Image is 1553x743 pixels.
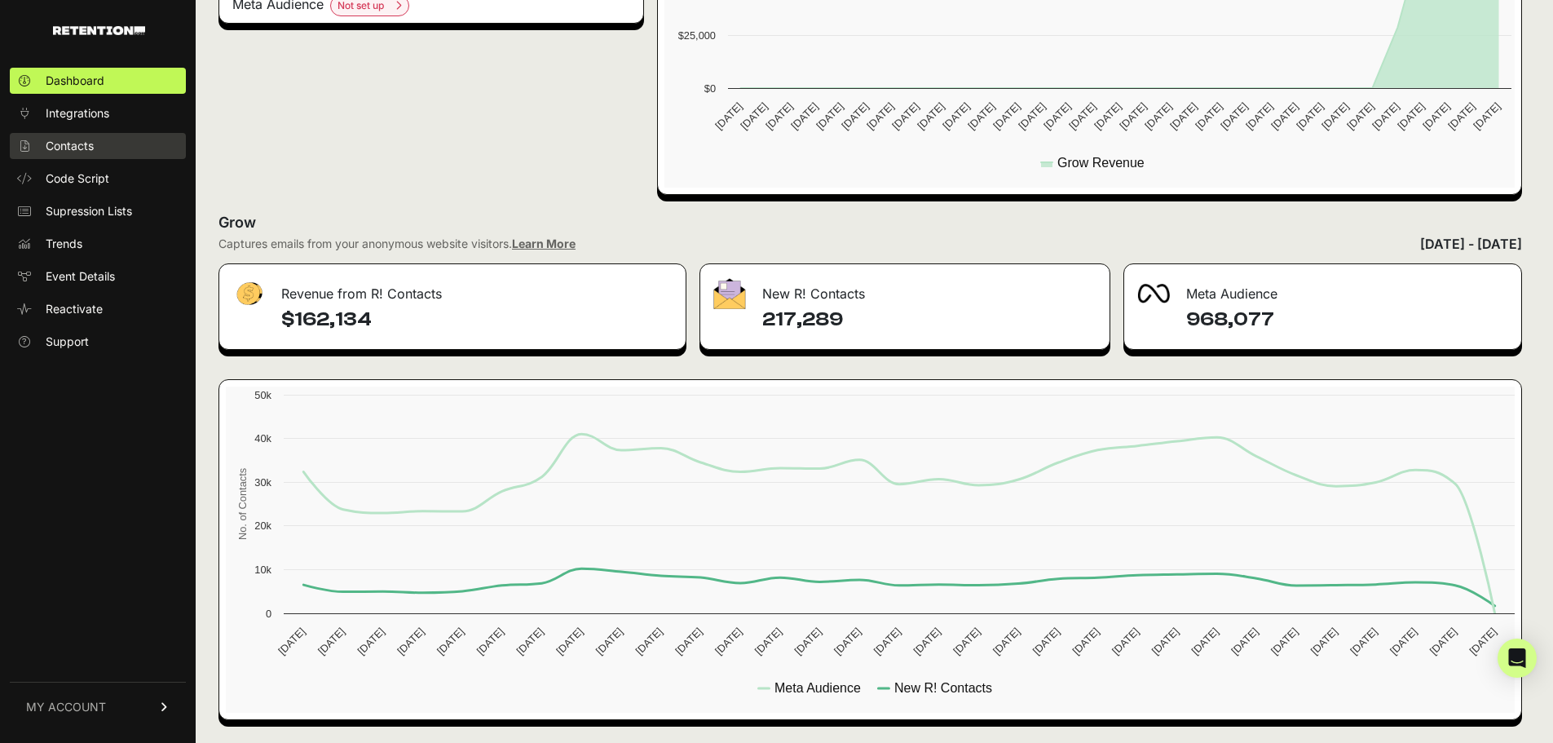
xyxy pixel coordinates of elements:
[774,681,861,695] text: Meta Audience
[752,626,784,657] text: [DATE]
[915,100,947,132] text: [DATE]
[1124,264,1521,313] div: Meta Audience
[219,264,686,313] div: Revenue from R! Contacts
[1042,100,1074,132] text: [DATE]
[1420,234,1522,254] div: [DATE] - [DATE]
[789,100,821,132] text: [DATE]
[1320,100,1352,132] text: [DATE]
[1471,100,1503,132] text: [DATE]
[1137,284,1170,303] img: fa-meta-2f981b61bb99beabf952f7030308934f19ce035c18b003e963880cc3fabeebb7.png
[10,329,186,355] a: Support
[1421,100,1453,132] text: [DATE]
[10,296,186,322] a: Reactivate
[46,236,82,252] span: Trends
[1219,100,1251,132] text: [DATE]
[713,626,744,657] text: [DATE]
[739,100,770,132] text: [DATE]
[10,263,186,290] a: Event Details
[1467,626,1498,657] text: [DATE]
[1269,100,1301,132] text: [DATE]
[1017,100,1048,132] text: [DATE]
[951,626,982,657] text: [DATE]
[266,608,271,620] text: 0
[1057,156,1145,170] text: Grow Revenue
[1193,100,1225,132] text: [DATE]
[53,26,145,35] img: Retention.com
[1149,626,1181,657] text: [DATE]
[1092,100,1124,132] text: [DATE]
[10,133,186,159] a: Contacts
[990,626,1022,657] text: [DATE]
[232,278,265,310] img: fa-dollar-13500eef13a19c4ab2b9ed9ad552e47b0d9fc28b02b83b90ba0e00f96d6372e9.png
[1186,307,1508,333] h4: 968,077
[46,268,115,285] span: Event Details
[704,82,716,95] text: $0
[26,699,106,715] span: MY ACCOUNT
[1370,100,1402,132] text: [DATE]
[10,100,186,126] a: Integrations
[1427,626,1459,657] text: [DATE]
[865,100,897,132] text: [DATE]
[832,626,863,657] text: [DATE]
[1295,100,1326,132] text: [DATE]
[840,100,871,132] text: [DATE]
[1498,639,1537,678] div: Open Intercom Messenger
[941,100,973,132] text: [DATE]
[315,626,347,657] text: [DATE]
[46,334,89,350] span: Support
[514,626,545,657] text: [DATE]
[764,100,796,132] text: [DATE]
[871,626,903,657] text: [DATE]
[911,626,943,657] text: [DATE]
[10,68,186,94] a: Dashboard
[10,231,186,257] a: Trends
[1143,100,1175,132] text: [DATE]
[281,307,673,333] h4: $162,134
[1308,626,1340,657] text: [DATE]
[633,626,665,657] text: [DATE]
[46,203,132,219] span: Supression Lists
[1396,100,1427,132] text: [DATE]
[10,166,186,192] a: Code Script
[1244,100,1276,132] text: [DATE]
[1030,626,1062,657] text: [DATE]
[700,264,1109,313] div: New R! Contacts
[46,73,104,89] span: Dashboard
[1388,626,1419,657] text: [DATE]
[991,100,1023,132] text: [DATE]
[10,198,186,224] a: Supression Lists
[673,626,704,657] text: [DATE]
[678,29,716,42] text: $25,000
[1446,100,1478,132] text: [DATE]
[10,682,186,732] a: MY ACCOUNT
[218,236,576,252] div: Captures emails from your anonymous website visitors.
[554,626,585,657] text: [DATE]
[1070,626,1101,657] text: [DATE]
[46,105,109,122] span: Integrations
[355,626,387,657] text: [DATE]
[762,307,1096,333] h4: 217,289
[1118,100,1149,132] text: [DATE]
[236,468,249,540] text: No. of Contacts
[254,432,271,444] text: 40k
[814,100,846,132] text: [DATE]
[512,237,576,250] a: Learn More
[966,100,998,132] text: [DATE]
[276,626,307,657] text: [DATE]
[395,626,426,657] text: [DATE]
[46,138,94,154] span: Contacts
[1110,626,1141,657] text: [DATE]
[254,564,271,576] text: 10k
[1168,100,1200,132] text: [DATE]
[713,278,746,309] img: fa-envelope-19ae18322b30453b285274b1b8af3d052b27d846a4fbe8435d1a52b978f639a2.png
[254,520,271,532] text: 20k
[792,626,823,657] text: [DATE]
[894,681,992,695] text: New R! Contacts
[1229,626,1260,657] text: [DATE]
[254,476,271,489] text: 30k
[713,100,745,132] text: [DATE]
[474,626,506,657] text: [DATE]
[890,100,922,132] text: [DATE]
[1345,100,1377,132] text: [DATE]
[46,170,109,187] span: Code Script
